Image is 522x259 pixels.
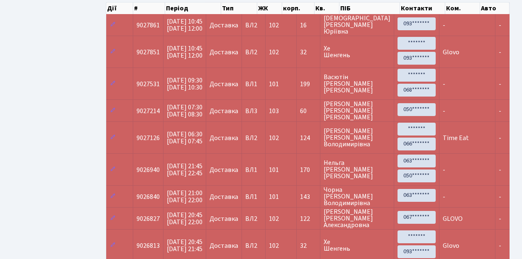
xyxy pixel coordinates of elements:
[245,215,262,222] span: ВЛ2
[257,2,282,14] th: ЖК
[443,192,445,201] span: -
[210,81,238,87] span: Доставка
[133,2,165,14] th: #
[137,107,160,116] span: 9027214
[137,192,160,201] span: 9026840
[300,22,317,29] span: 16
[245,108,262,114] span: ВЛ3
[443,107,445,116] span: -
[300,215,317,222] span: 122
[324,74,390,94] span: Васютін [PERSON_NAME] [PERSON_NAME]
[167,76,202,92] span: [DATE] 09:30 [DATE] 10:30
[499,241,501,250] span: -
[324,186,390,206] span: Чорна [PERSON_NAME] Володимирівна
[245,49,262,56] span: ВЛ2
[137,133,160,143] span: 9027126
[269,214,279,223] span: 102
[137,214,160,223] span: 9026827
[300,49,317,56] span: 32
[167,17,202,33] span: [DATE] 10:45 [DATE] 12:00
[269,48,279,57] span: 102
[499,192,501,201] span: -
[443,214,463,223] span: GLOVO
[300,194,317,200] span: 143
[269,21,279,30] span: 102
[137,48,160,57] span: 9027851
[137,80,160,89] span: 9027531
[300,167,317,173] span: 170
[167,103,202,119] span: [DATE] 07:30 [DATE] 08:30
[339,2,400,14] th: ПІБ
[499,107,501,116] span: -
[245,22,262,29] span: ВЛ2
[245,135,262,141] span: ВЛ2
[245,194,262,200] span: ВЛ1
[499,48,501,57] span: -
[137,241,160,250] span: 9026813
[210,135,238,141] span: Доставка
[282,2,315,14] th: корп.
[443,80,445,89] span: -
[269,107,279,116] span: 103
[315,2,339,14] th: Кв.
[300,81,317,87] span: 199
[167,44,202,60] span: [DATE] 10:45 [DATE] 12:00
[443,21,445,30] span: -
[137,165,160,174] span: 9026940
[324,45,390,58] span: Хе Шенгень
[499,21,501,30] span: -
[210,22,238,29] span: Доставка
[210,242,238,249] span: Доставка
[269,165,279,174] span: 101
[210,108,238,114] span: Доставка
[167,237,202,254] span: [DATE] 20:45 [DATE] 21:45
[167,130,202,146] span: [DATE] 06:30 [DATE] 07:45
[324,160,390,179] span: Нельга [PERSON_NAME] [PERSON_NAME]
[499,80,501,89] span: -
[480,2,510,14] th: Авто
[499,165,501,174] span: -
[167,189,202,205] span: [DATE] 21:00 [DATE] 22:00
[400,2,445,14] th: Контакти
[221,2,257,14] th: Тип
[210,49,238,56] span: Доставка
[443,48,459,57] span: Glovo
[269,241,279,250] span: 102
[443,165,445,174] span: -
[269,192,279,201] span: 101
[165,2,221,14] th: Період
[269,133,279,143] span: 102
[443,133,469,143] span: Time Eat
[443,241,459,250] span: Glovo
[324,208,390,228] span: [PERSON_NAME] [PERSON_NAME] Александровна
[300,242,317,249] span: 32
[245,167,262,173] span: ВЛ1
[167,162,202,178] span: [DATE] 21:45 [DATE] 22:45
[324,101,390,121] span: [PERSON_NAME] [PERSON_NAME] [PERSON_NAME]
[499,133,501,143] span: -
[167,211,202,227] span: [DATE] 20:45 [DATE] 22:00
[210,167,238,173] span: Доставка
[324,128,390,148] span: [PERSON_NAME] [PERSON_NAME] Володимирівна
[137,21,160,30] span: 9027861
[324,239,390,252] span: Хе Шенгень
[499,214,501,223] span: -
[300,108,317,114] span: 60
[106,2,133,14] th: Дії
[210,215,238,222] span: Доставка
[324,15,390,35] span: [DEMOGRAPHIC_DATA] [PERSON_NAME] Юріївна
[445,2,480,14] th: Ком.
[245,242,262,249] span: ВЛ2
[245,81,262,87] span: ВЛ1
[210,194,238,200] span: Доставка
[269,80,279,89] span: 101
[300,135,317,141] span: 124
